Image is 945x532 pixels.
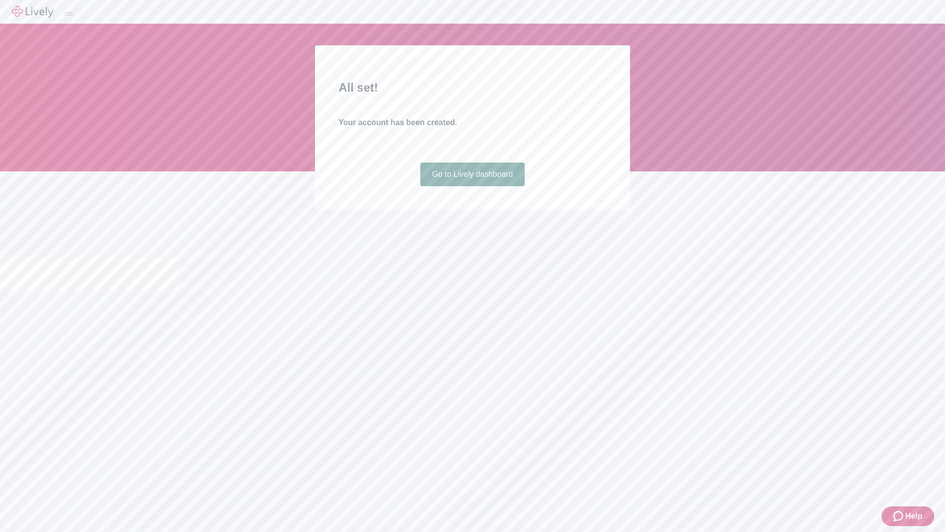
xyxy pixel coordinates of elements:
[882,506,934,526] button: Zendesk support iconHelp
[339,117,606,129] h4: Your account has been created.
[12,6,53,18] img: Lively
[905,510,922,522] span: Help
[339,79,606,97] h2: All set!
[420,163,525,186] a: Go to Lively dashboard
[893,510,905,522] svg: Zendesk support icon
[65,12,73,15] button: Log out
